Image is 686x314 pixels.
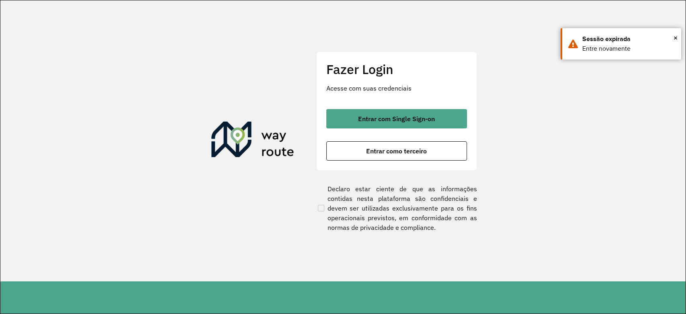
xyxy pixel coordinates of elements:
span: × [674,32,678,44]
img: Roteirizador AmbevTech [211,122,294,160]
button: button [326,109,467,128]
div: Sessão expirada [582,34,675,44]
span: Entrar como terceiro [366,148,427,154]
span: Entrar com Single Sign-on [358,116,435,122]
button: Close [674,32,678,44]
h2: Fazer Login [326,62,467,77]
button: button [326,141,467,161]
div: Entre novamente [582,44,675,54]
label: Declaro estar ciente de que as informações contidas nesta plataforma são confidenciais e devem se... [316,184,477,232]
p: Acesse com suas credenciais [326,83,467,93]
